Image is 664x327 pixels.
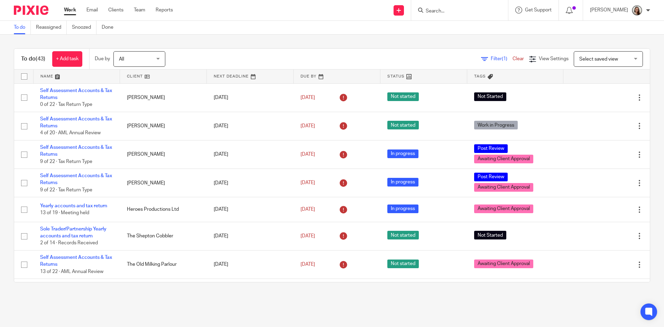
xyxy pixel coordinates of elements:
span: 9 of 22 · Tax Return Type [40,188,92,192]
span: 2 of 14 · Records Received [40,241,98,246]
a: Self Assessment Accounts & Tax Returns [40,88,112,100]
span: (43) [36,56,45,62]
a: Sole Trader/Partnership Yearly accounts and tax return [40,227,107,238]
span: (1) [502,56,507,61]
span: [DATE] [301,181,315,185]
span: [DATE] [301,95,315,100]
span: Post Review [474,173,508,181]
a: Reassigned [36,21,67,34]
td: [DATE] [207,140,294,169]
td: [PERSON_NAME] [120,279,207,321]
p: Due by [95,55,110,62]
a: Self Assessment Accounts & Tax Returns [40,173,112,185]
a: Self Assessment Accounts & Tax Returns [40,117,112,128]
span: Awaiting Client Approval [474,183,533,192]
a: To do [14,21,31,34]
span: Awaiting Client Approval [474,260,533,268]
p: [PERSON_NAME] [590,7,628,13]
span: Work in Progress [474,121,518,129]
span: 9 of 22 · Tax Return Type [40,159,92,164]
a: Self Assessment Accounts & Tax Returns [40,145,112,157]
span: Post Review [474,144,508,153]
a: + Add task [52,51,82,67]
h1: To do [21,55,45,63]
span: [DATE] [301,262,315,267]
span: Not Started [474,92,506,101]
a: Yearly accounts and tax return [40,203,107,208]
td: [DATE] [207,222,294,250]
a: Clear [513,56,524,61]
span: Not started [387,121,419,129]
span: 13 of 19 · Meeting held [40,211,89,216]
td: [DATE] [207,169,294,197]
span: 4 of 20 · AML Annual Review [40,131,101,136]
a: Work [64,7,76,13]
input: Search [425,8,487,15]
span: Filter [491,56,513,61]
td: [PERSON_NAME] [120,83,207,112]
img: Profile.png [631,5,643,16]
td: [PERSON_NAME] [120,140,207,169]
span: Not started [387,260,419,268]
td: [DATE] [207,83,294,112]
span: Not started [387,92,419,101]
td: [DATE] [207,197,294,222]
span: Not started [387,231,419,239]
td: [DATE] [207,112,294,140]
span: Get Support [525,8,552,12]
td: Heroes Productions Ltd [120,197,207,222]
span: 13 of 22 · AML Annual Review [40,269,103,274]
span: In progress [387,178,418,187]
td: [DATE] [207,279,294,321]
span: Awaiting Client Approval [474,205,533,213]
td: [DATE] [207,250,294,279]
span: [DATE] [301,152,315,157]
a: Snoozed [72,21,96,34]
a: Done [102,21,119,34]
img: Pixie [14,6,48,15]
a: Self Assessment Accounts & Tax Returns [40,255,112,267]
a: Reports [156,7,173,13]
span: 0 of 22 · Tax Return Type [40,102,92,107]
span: [DATE] [301,207,315,212]
span: Not Started [474,231,506,239]
a: Clients [108,7,123,13]
span: In progress [387,205,418,213]
span: In progress [387,149,418,158]
td: [PERSON_NAME] [120,112,207,140]
a: Team [134,7,145,13]
span: [DATE] [301,124,315,128]
span: All [119,57,124,62]
span: View Settings [539,56,569,61]
td: [PERSON_NAME] [120,169,207,197]
span: [DATE] [301,234,315,238]
span: Select saved view [579,57,618,62]
span: Awaiting Client Approval [474,155,533,163]
td: The Old Milking Parlour [120,250,207,279]
td: The Shepton Cobbler [120,222,207,250]
span: Tags [474,74,486,78]
a: Email [86,7,98,13]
